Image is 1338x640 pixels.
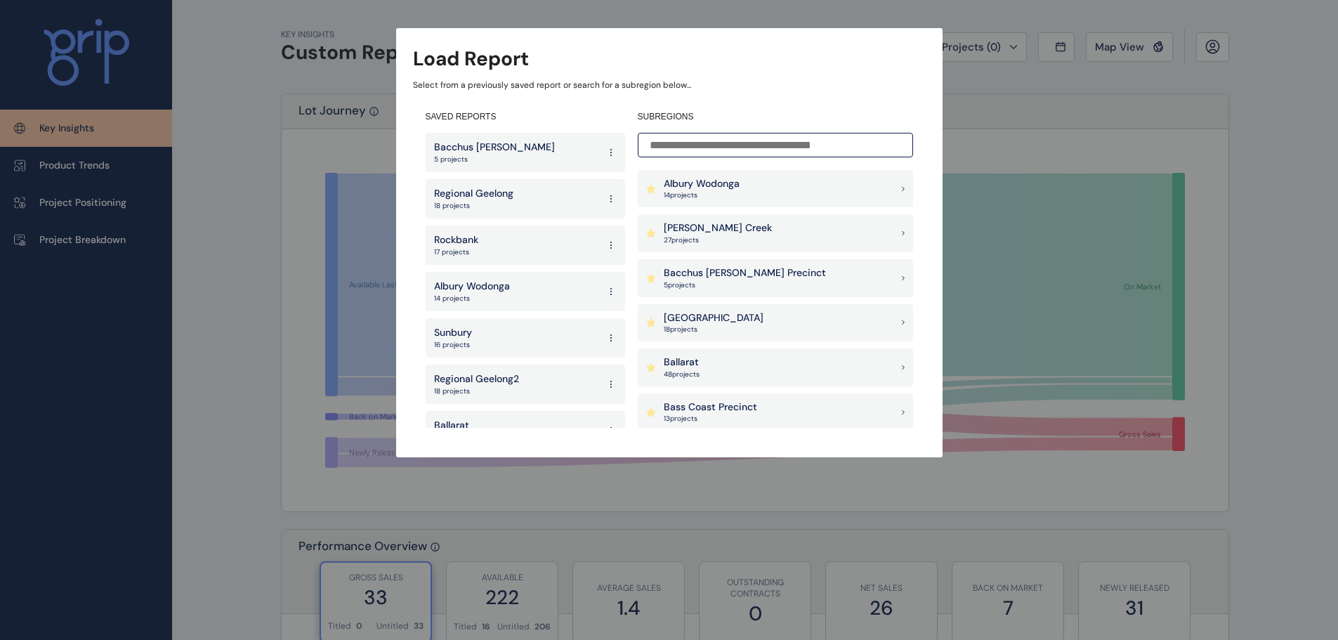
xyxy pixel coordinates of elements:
[664,235,772,245] p: 27 project s
[434,187,513,201] p: Regional Geelong
[434,233,478,247] p: Rockbank
[664,325,763,334] p: 18 project s
[664,311,763,325] p: [GEOGRAPHIC_DATA]
[664,370,700,379] p: 48 project s
[638,111,913,123] h4: SUBREGIONS
[434,326,472,340] p: Sunbury
[434,155,555,164] p: 5 projects
[664,414,757,424] p: 13 project s
[434,386,519,396] p: 18 projects
[434,201,513,211] p: 18 projects
[664,190,740,200] p: 14 project s
[664,355,700,370] p: Ballarat
[664,280,826,290] p: 5 project s
[434,141,555,155] p: Bacchus [PERSON_NAME]
[413,79,926,91] p: Select from a previously saved report or search for a subregion below...
[413,45,529,72] h3: Load Report
[434,294,510,303] p: 14 projects
[434,340,472,350] p: 16 projects
[434,247,478,257] p: 17 projects
[664,177,740,191] p: Albury Wodonga
[434,280,510,294] p: Albury Wodonga
[664,266,826,280] p: Bacchus [PERSON_NAME] Precinct
[434,372,519,386] p: Regional Geelong2
[434,419,472,433] p: Ballarat
[426,111,625,123] h4: SAVED REPORTS
[664,400,757,414] p: Bass Coast Precinct
[664,221,772,235] p: [PERSON_NAME] Creek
